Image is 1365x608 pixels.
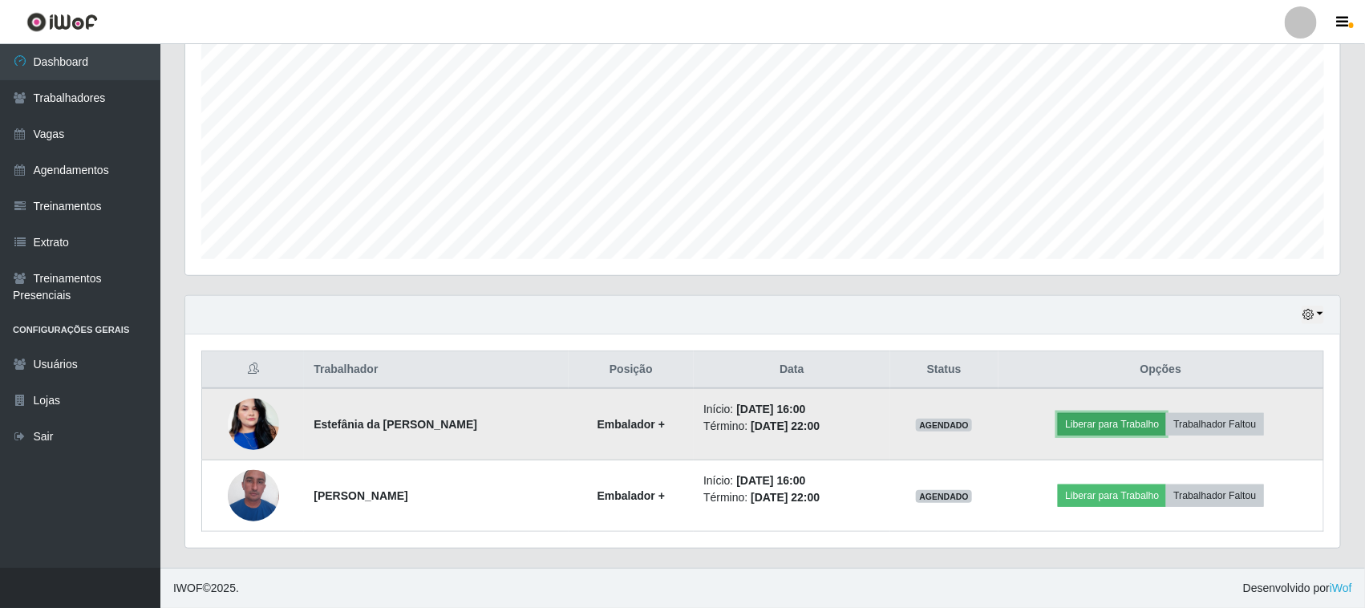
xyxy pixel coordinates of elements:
[1058,484,1166,507] button: Liberar para Trabalho
[26,12,98,32] img: CoreUI Logo
[597,489,665,502] strong: Embalador +
[1058,413,1166,436] button: Liberar para Trabalho
[703,401,880,418] li: Início:
[228,379,279,470] img: 1705535567021.jpeg
[998,351,1324,389] th: Opções
[304,351,568,389] th: Trabalhador
[569,351,695,389] th: Posição
[173,580,239,597] span: © 2025 .
[751,420,820,432] time: [DATE] 22:00
[314,418,477,431] strong: Estefânia da [PERSON_NAME]
[736,403,805,415] time: [DATE] 16:00
[736,474,805,487] time: [DATE] 16:00
[751,491,820,504] time: [DATE] 22:00
[1166,484,1263,507] button: Trabalhador Faltou
[314,489,407,502] strong: [PERSON_NAME]
[228,461,279,529] img: 1728497043228.jpeg
[597,418,665,431] strong: Embalador +
[1330,582,1352,594] a: iWof
[703,472,880,489] li: Início:
[694,351,889,389] th: Data
[916,419,972,432] span: AGENDADO
[173,582,203,594] span: IWOF
[1243,580,1352,597] span: Desenvolvido por
[916,490,972,503] span: AGENDADO
[703,418,880,435] li: Término:
[703,489,880,506] li: Término:
[890,351,998,389] th: Status
[1166,413,1263,436] button: Trabalhador Faltou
